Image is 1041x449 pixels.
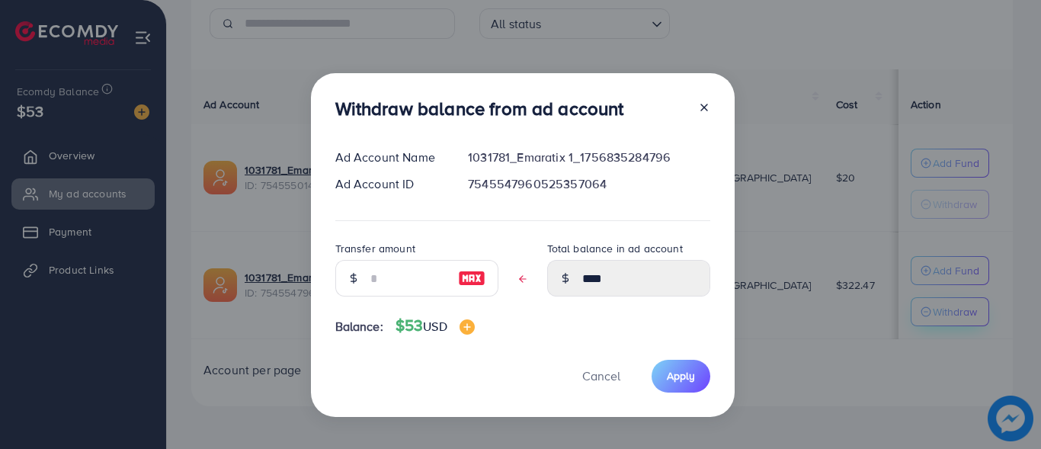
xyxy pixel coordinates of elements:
div: Ad Account Name [323,149,456,166]
span: USD [423,318,447,335]
span: Balance: [335,318,383,335]
h3: Withdraw balance from ad account [335,98,624,120]
img: image [458,269,485,287]
button: Cancel [563,360,639,393]
div: 1031781_Emaratix 1_1756835284796 [456,149,722,166]
span: Cancel [582,367,620,384]
span: Apply [667,368,695,383]
img: image [460,319,475,335]
label: Total balance in ad account [547,241,683,256]
h4: $53 [396,316,475,335]
label: Transfer amount [335,241,415,256]
div: Ad Account ID [323,175,456,193]
div: 7545547960525357064 [456,175,722,193]
button: Apply [652,360,710,393]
